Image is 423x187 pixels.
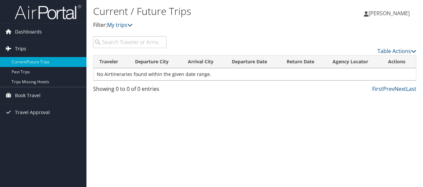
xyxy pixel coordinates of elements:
[93,4,309,18] h1: Current / Future Trips
[15,87,41,104] span: Book Travel
[364,3,416,23] a: [PERSON_NAME]
[377,47,416,55] a: Table Actions
[107,21,133,29] a: My trips
[15,40,26,57] span: Trips
[372,85,383,93] a: First
[394,85,406,93] a: Next
[327,55,382,68] th: Agency Locator: activate to sort column ascending
[93,36,167,48] input: Search Traveler or Arrival City
[182,55,225,68] th: Arrival City: activate to sort column ascending
[15,104,50,121] span: Travel Approval
[93,85,167,96] div: Showing 0 to 0 of 0 entries
[15,4,81,20] img: airportal-logo.png
[406,85,416,93] a: Last
[281,55,327,68] th: Return Date: activate to sort column ascending
[368,10,410,17] span: [PERSON_NAME]
[383,85,394,93] a: Prev
[129,55,182,68] th: Departure City: activate to sort column ascending
[226,55,281,68] th: Departure Date: activate to sort column descending
[93,21,309,30] p: Filter:
[93,68,416,80] td: No Airtineraries found within the given date range.
[382,55,416,68] th: Actions
[15,24,42,40] span: Dashboards
[93,55,129,68] th: Traveler: activate to sort column ascending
